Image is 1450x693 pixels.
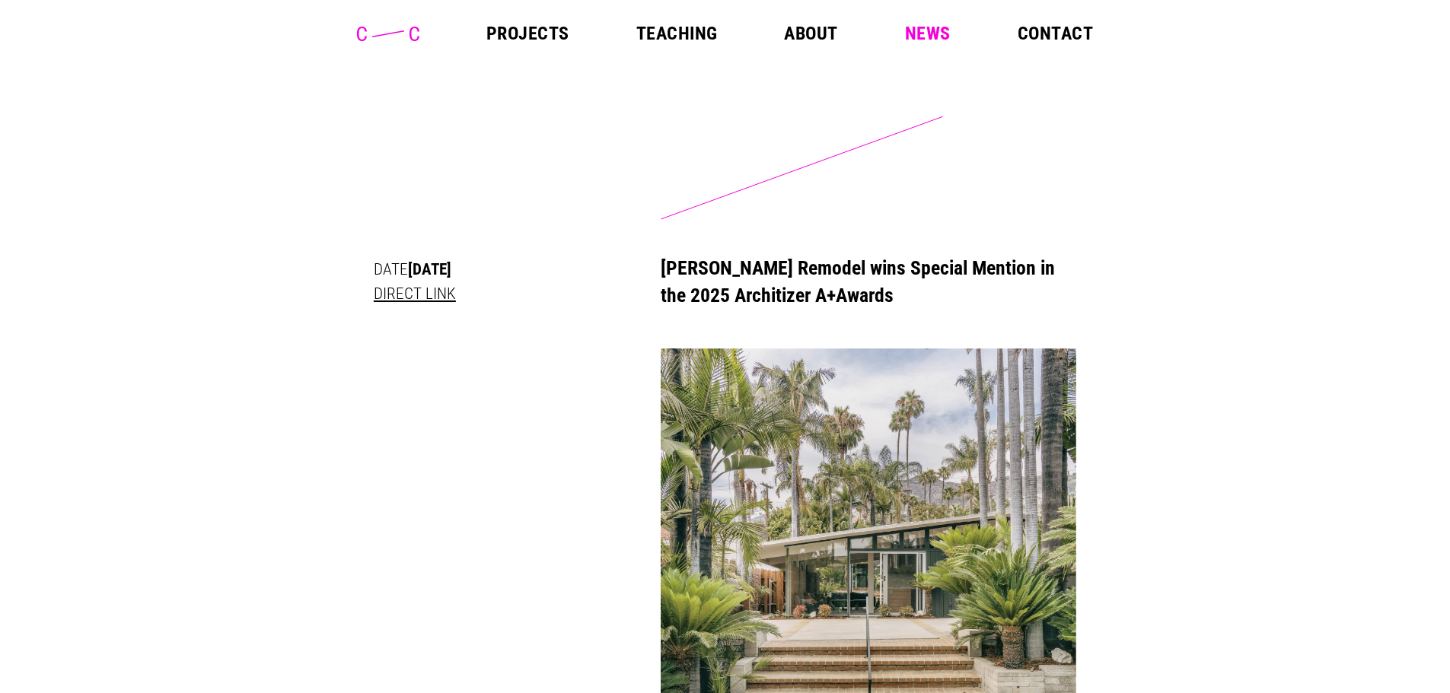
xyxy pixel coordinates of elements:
nav: Main Menu [486,24,1093,43]
a: Projects [486,24,569,43]
a: Direct Link [374,284,456,303]
span: Date [374,259,408,278]
a: News [905,24,951,43]
a: About [784,24,837,43]
a: [PERSON_NAME] Remodel wins Special Mention in the 2025 Architizer A+Awards [661,256,1055,307]
span: [DATE] [408,259,451,278]
a: Contact [1018,24,1093,43]
a: Teaching [636,24,718,43]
